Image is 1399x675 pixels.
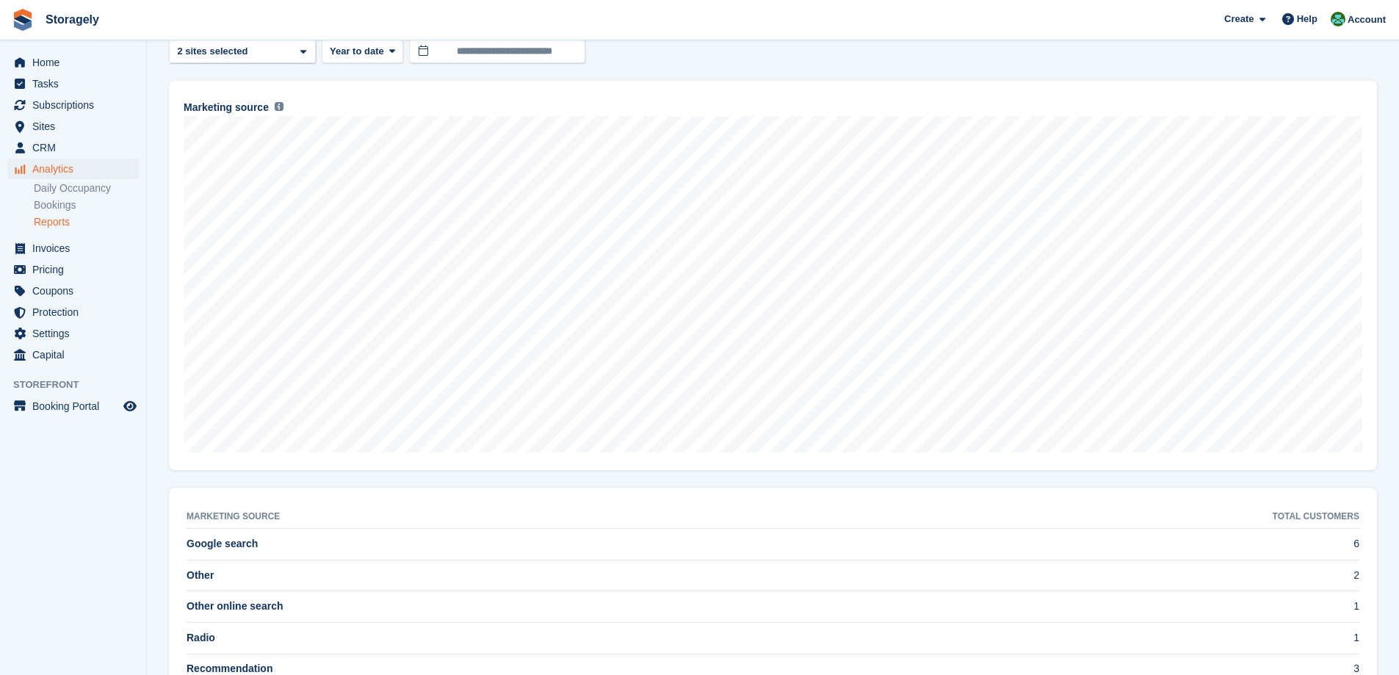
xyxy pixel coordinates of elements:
[7,73,139,94] a: menu
[187,505,803,529] th: Marketing source
[187,569,214,581] span: Other
[121,397,139,415] a: Preview store
[34,215,139,229] a: Reports
[34,181,139,195] a: Daily Occupancy
[12,9,34,31] img: stora-icon-8386f47178a22dfd0bd8f6a31ec36ba5ce8667c1dd55bd0f319d3a0aa187defe.svg
[187,663,272,674] span: Recommendation
[187,632,215,643] span: Radio
[32,159,120,179] span: Analytics
[40,7,105,32] a: Storagely
[1224,12,1254,26] span: Create
[32,238,120,259] span: Invoices
[7,238,139,259] a: menu
[184,100,269,115] span: Marketing source
[803,591,1359,623] td: 1
[7,302,139,322] a: menu
[7,137,139,158] a: menu
[32,73,120,94] span: Tasks
[7,95,139,115] a: menu
[32,344,120,365] span: Capital
[322,40,403,64] button: Year to date
[7,116,139,137] a: menu
[13,378,146,392] span: Storefront
[32,396,120,416] span: Booking Portal
[7,281,139,301] a: menu
[803,505,1359,529] th: Total customers
[32,302,120,322] span: Protection
[7,344,139,365] a: menu
[34,198,139,212] a: Bookings
[175,44,253,59] div: 2 sites selected
[32,137,120,158] span: CRM
[32,281,120,301] span: Coupons
[187,538,258,549] span: Google search
[32,259,120,280] span: Pricing
[7,52,139,73] a: menu
[803,622,1359,654] td: 1
[1331,12,1345,26] img: Notifications
[275,102,283,111] img: icon-info-grey-7440780725fd019a000dd9b08b2336e03edf1995a4989e88bcd33f0948082b44.svg
[32,116,120,137] span: Sites
[1348,12,1386,27] span: Account
[32,95,120,115] span: Subscriptions
[7,323,139,344] a: menu
[7,259,139,280] a: menu
[803,560,1359,591] td: 2
[32,323,120,344] span: Settings
[187,600,283,612] span: Other online search
[32,52,120,73] span: Home
[330,44,384,59] span: Year to date
[7,396,139,416] a: menu
[803,529,1359,560] td: 6
[1297,12,1317,26] span: Help
[7,159,139,179] a: menu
